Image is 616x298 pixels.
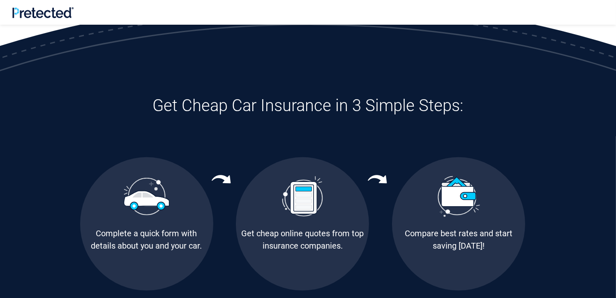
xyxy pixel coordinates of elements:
[80,227,213,252] div: Complete a quick form with details about you and your car.
[438,176,480,217] img: Save Money
[12,7,74,18] img: Pretected Logo
[123,178,170,215] img: Pretected Profile
[236,227,369,252] div: Get cheap online quotes from top insurance companies.
[282,176,323,217] img: Compare Rates
[392,227,525,252] div: Compare best rates and start saving [DATE]!
[80,95,536,116] h3: Get Cheap Car Insurance in 3 Simple Steps:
